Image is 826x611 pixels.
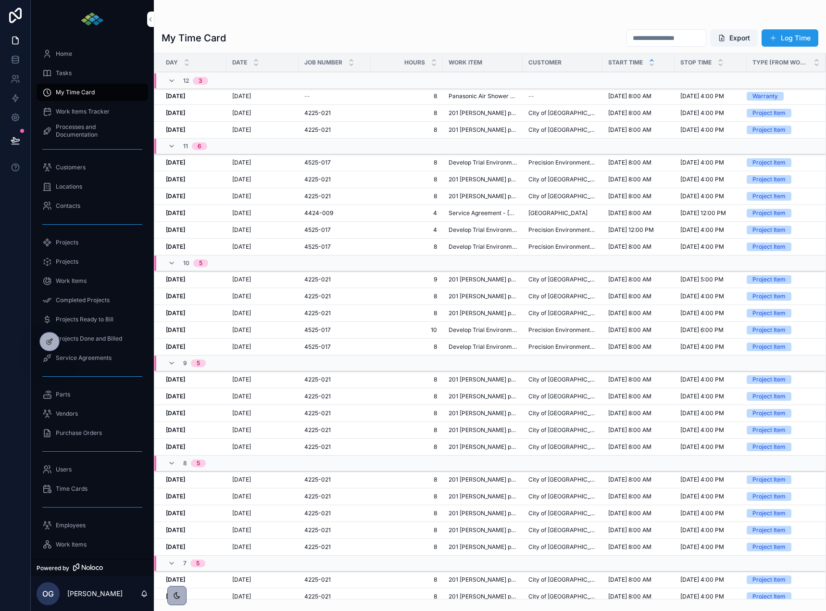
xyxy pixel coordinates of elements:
[304,293,365,300] a: 4225-021
[166,243,185,250] strong: [DATE]
[56,89,95,96] span: My Time Card
[304,109,365,117] a: 4225-021
[232,192,251,200] span: [DATE]
[449,92,517,100] a: Panasonic Air Shower Warranty Work
[528,176,597,183] a: City of [GEOGRAPHIC_DATA]
[528,109,597,117] a: City of [GEOGRAPHIC_DATA]
[747,275,814,284] a: Project Item
[528,293,597,300] a: City of [GEOGRAPHIC_DATA]
[304,243,331,251] span: 4525-017
[528,226,597,234] a: Precision Environments Inc
[80,12,104,27] img: App logo
[680,293,724,300] span: [DATE] 4:00 PM
[31,38,154,560] div: scrollable content
[680,276,724,283] span: [DATE] 5:00 PM
[232,176,293,183] a: [DATE]
[56,123,138,139] span: Processes and Documentation
[449,176,517,183] a: 201 [PERSON_NAME] programming
[680,226,741,234] a: [DATE] 4:00 PM
[680,293,741,300] a: [DATE] 4:00 PM
[680,126,724,134] span: [DATE] 4:00 PM
[752,209,786,217] div: Project Item
[376,92,437,100] span: 8
[608,192,669,200] a: [DATE] 8:00 AM
[166,209,185,216] strong: [DATE]
[528,126,597,134] a: City of [GEOGRAPHIC_DATA]
[304,293,331,300] span: 4225-021
[680,243,724,251] span: [DATE] 4:00 PM
[747,343,814,351] a: Project Item
[528,209,588,217] a: [GEOGRAPHIC_DATA]
[528,192,597,200] span: City of [GEOGRAPHIC_DATA]
[304,159,365,166] a: 4525-017
[166,92,221,100] a: [DATE]
[376,243,437,251] span: 8
[56,316,113,323] span: Projects Ready to Bill
[376,276,437,283] a: 9
[56,239,78,246] span: Projects
[608,176,651,183] span: [DATE] 8:00 AM
[166,159,221,166] a: [DATE]
[449,276,517,283] a: 201 [PERSON_NAME] programming
[183,77,189,85] span: 12
[608,176,669,183] a: [DATE] 8:00 AM
[752,343,786,351] div: Project Item
[449,309,517,317] a: 201 [PERSON_NAME] programming
[56,277,87,285] span: Work Items
[376,309,437,317] a: 8
[166,226,185,233] strong: [DATE]
[608,309,651,317] span: [DATE] 8:00 AM
[376,226,437,234] a: 4
[608,159,669,166] a: [DATE] 8:00 AM
[449,109,517,117] a: 201 [PERSON_NAME] programming
[680,159,724,166] span: [DATE] 4:00 PM
[304,243,365,251] a: 4525-017
[752,226,786,234] div: Project Item
[752,326,786,334] div: Project Item
[304,192,331,200] span: 4225-021
[376,126,437,134] a: 8
[449,293,517,300] span: 201 [PERSON_NAME] programming
[304,176,365,183] a: 4225-021
[608,209,669,217] a: [DATE] 8:00 AM
[37,234,148,251] a: Projects
[232,126,251,134] span: [DATE]
[232,326,251,334] span: [DATE]
[166,293,221,300] a: [DATE]
[166,176,221,183] a: [DATE]
[608,159,651,166] span: [DATE] 8:00 AM
[608,209,651,217] span: [DATE] 8:00 AM
[56,50,72,58] span: Home
[752,109,786,117] div: Project Item
[752,126,786,134] div: Project Item
[166,226,221,234] a: [DATE]
[747,292,814,301] a: Project Item
[449,326,517,334] a: Develop Trial Environment
[680,192,741,200] a: [DATE] 4:00 PM
[449,209,517,217] a: Service Agreement - [GEOGRAPHIC_DATA]
[376,326,437,334] a: 10
[528,92,597,100] a: --
[608,293,651,300] span: [DATE] 8:00 AM
[37,64,148,82] a: Tasks
[56,164,86,171] span: Customers
[608,226,654,234] span: [DATE] 12:00 PM
[232,109,293,117] a: [DATE]
[304,226,331,234] span: 4525-017
[608,276,669,283] a: [DATE] 8:00 AM
[752,292,786,301] div: Project Item
[304,209,333,217] span: 4424-009
[37,197,148,215] a: Contacts
[528,276,597,283] span: City of [GEOGRAPHIC_DATA]
[166,343,185,350] strong: [DATE]
[747,126,814,134] a: Project Item
[680,309,741,317] a: [DATE] 4:00 PM
[449,126,517,134] a: 201 [PERSON_NAME] programming
[608,243,651,251] span: [DATE] 8:00 AM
